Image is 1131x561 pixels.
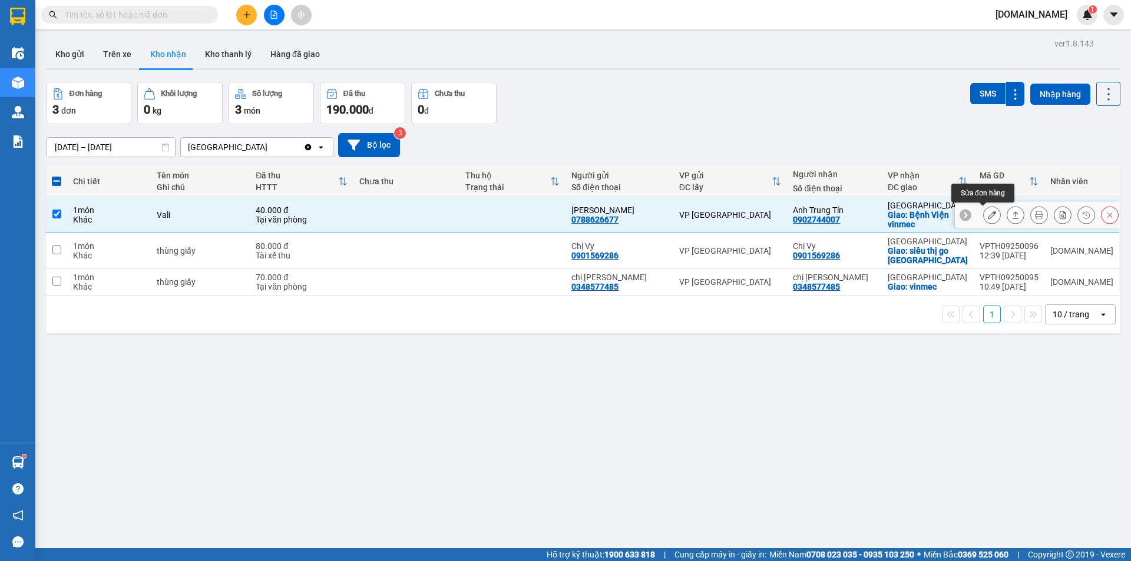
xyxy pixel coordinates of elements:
[22,454,26,458] sup: 1
[806,550,914,559] strong: 0708 023 035 - 0935 103 250
[888,273,968,282] div: [GEOGRAPHIC_DATA]
[47,138,175,157] input: Select a date range.
[411,82,497,124] button: Chưa thu0đ
[46,82,131,124] button: Đơn hàng3đơn
[153,106,161,115] span: kg
[1054,37,1094,50] div: ver 1.8.143
[888,201,968,210] div: [GEOGRAPHIC_DATA]
[793,215,840,224] div: 0902744007
[980,282,1039,291] div: 10:49 [DATE]
[888,246,968,265] div: Giao: siêu thị go Nha Trang
[888,210,968,229] div: Giao: Bệnh Viện vinmec
[144,102,150,117] span: 0
[236,5,257,25] button: plus
[679,277,782,287] div: VP [GEOGRAPHIC_DATA]
[244,106,260,115] span: món
[256,273,348,282] div: 70.000 đ
[1089,5,1097,14] sup: 1
[664,548,666,561] span: |
[793,205,876,215] div: Anh Trung Tín
[250,166,353,197] th: Toggle SortBy
[235,102,242,117] span: 3
[157,210,244,220] div: Vali
[980,273,1039,282] div: VPTH09250095
[424,106,429,115] span: đ
[917,552,921,557] span: ⚪️
[46,40,94,68] button: Kho gửi
[1082,9,1093,20] img: icon-new-feature
[12,483,24,494] span: question-circle
[188,141,267,153] div: [GEOGRAPHIC_DATA]
[261,40,329,68] button: Hàng đã giao
[571,182,667,192] div: Số điện thoại
[256,171,338,180] div: Đã thu
[983,206,1001,224] div: Sửa đơn hàng
[343,89,365,98] div: Đã thu
[256,241,348,251] div: 80.000 đ
[970,83,1006,104] button: SMS
[1066,550,1074,559] span: copyright
[571,241,667,251] div: Chị Vy
[10,8,25,25] img: logo-vxr
[73,273,145,282] div: 1 món
[243,11,251,19] span: plus
[571,205,667,215] div: Anh Hà
[793,241,876,251] div: Chị Vy
[157,182,244,192] div: Ghi chú
[303,142,313,152] svg: Clear value
[297,11,305,19] span: aim
[252,89,282,98] div: Số lượng
[465,171,550,180] div: Thu hộ
[137,82,223,124] button: Khối lượng0kg
[256,205,348,215] div: 40.000 đ
[1007,206,1024,224] div: Giao hàng
[73,251,145,260] div: Khác
[547,548,655,561] span: Hỗ trợ kỹ thuật:
[983,306,1001,323] button: 1
[157,277,244,287] div: thùng giấy
[338,133,400,157] button: Bộ lọc
[679,210,782,220] div: VP [GEOGRAPHIC_DATA]
[94,40,141,68] button: Trên xe
[674,548,766,561] span: Cung cấp máy in - giấy in:
[793,273,876,282] div: chị phương
[12,106,24,118] img: warehouse-icon
[571,282,619,291] div: 0348577485
[270,11,278,19] span: file-add
[394,127,406,139] sup: 3
[673,166,788,197] th: Toggle SortBy
[604,550,655,559] strong: 1900 633 818
[61,106,76,115] span: đơn
[12,47,24,59] img: warehouse-icon
[157,246,244,255] div: thùng giấy
[320,82,405,124] button: Đã thu190.000đ
[326,102,369,117] span: 190.000
[793,251,840,260] div: 0901569286
[73,177,145,186] div: Chi tiết
[73,215,145,224] div: Khác
[73,205,145,215] div: 1 món
[12,77,24,89] img: warehouse-icon
[196,40,261,68] button: Kho thanh lý
[264,5,285,25] button: file-add
[1103,5,1124,25] button: caret-down
[52,102,59,117] span: 3
[571,273,667,282] div: chị phương
[465,182,550,192] div: Trạng thái
[1090,5,1094,14] span: 1
[1030,84,1090,105] button: Nhập hàng
[73,241,145,251] div: 1 món
[369,106,373,115] span: đ
[73,282,145,291] div: Khác
[980,182,1029,192] div: Ngày ĐH
[65,8,204,21] input: Tìm tên, số ĐT hoặc mã đơn
[418,102,424,117] span: 0
[256,251,348,260] div: Tài xế thu
[1099,310,1108,319] svg: open
[1050,246,1113,255] div: tu.bb
[256,182,338,192] div: HTTT
[1017,548,1019,561] span: |
[980,251,1039,260] div: 12:39 [DATE]
[1050,277,1113,287] div: tu.bb
[435,89,465,98] div: Chưa thu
